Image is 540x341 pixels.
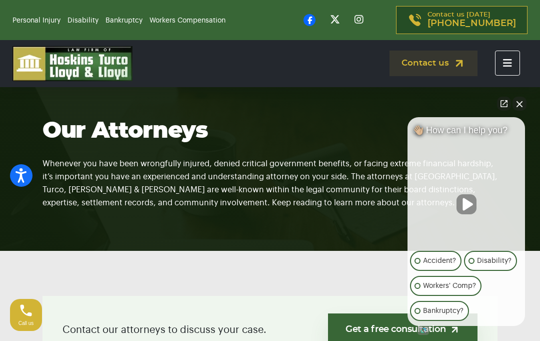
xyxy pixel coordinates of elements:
button: Unmute video [456,194,476,214]
p: Contact us [DATE] [427,12,516,29]
a: Workers Compensation [149,17,225,24]
p: Workers' Comp? [423,280,476,292]
span: [PHONE_NUMBER] [427,19,516,29]
a: Contact us [389,51,477,76]
p: Disability? [477,255,511,267]
p: Bankruptcy? [423,305,463,317]
a: Personal Injury [12,17,60,24]
p: Accident? [423,255,456,267]
img: logo [12,46,132,81]
div: 👋🏼 How can I help you? [407,125,525,141]
button: Toggle navigation [495,51,520,76]
h1: Our Attorneys [42,117,497,145]
a: Open intaker chat [417,326,429,335]
button: Close Intaker Chat Widget [512,97,526,111]
a: Disability [67,17,98,24]
a: Open direct chat [497,97,511,111]
a: Bankruptcy [105,17,142,24]
span: Call us [18,320,34,326]
a: Contact us [DATE][PHONE_NUMBER] [396,6,527,34]
p: Whenever you have been wrongfully injured, denied critical government benefits, or facing extreme... [42,145,497,209]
